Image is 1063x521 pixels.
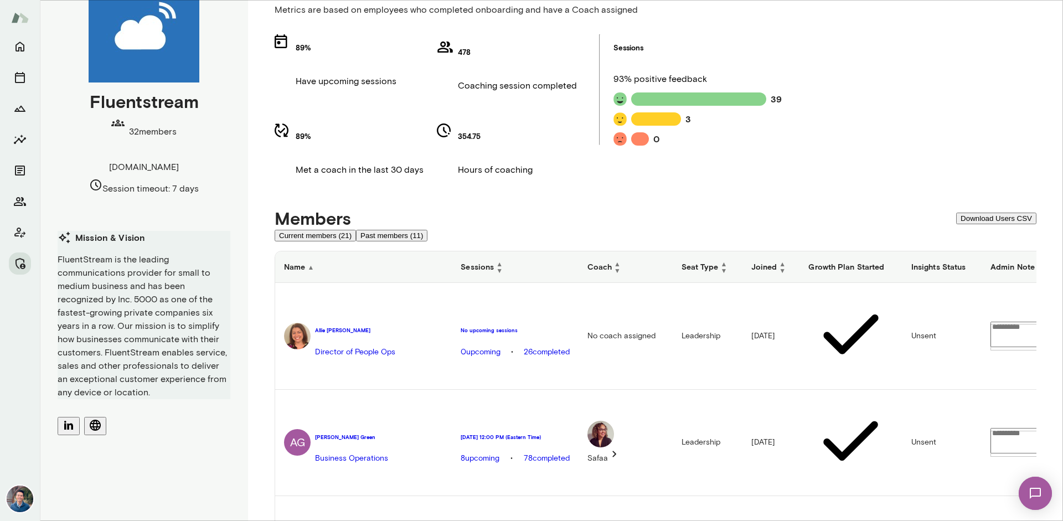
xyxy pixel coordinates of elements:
span: ▼ [779,267,786,274]
h6: Allie [PERSON_NAME] [315,327,395,334]
span: 26 completed [524,347,570,358]
h6: 39 [771,92,782,106]
button: Home [9,35,31,58]
span: Business Operations [315,453,388,463]
img: Allie Morton [284,323,311,349]
button: Past members (11) [356,230,427,241]
a: [DATE] 12:00 PM (Eastern Time) [461,434,569,441]
p: Have upcoming sessions [296,75,396,88]
p: 93 % positive feedback [613,73,782,86]
button: Download Users CSV [956,213,1036,224]
button: Client app [9,221,31,244]
h6: [PERSON_NAME] Green [315,434,388,441]
button: Documents [9,159,31,182]
span: ▲ [779,260,786,267]
h4: Fluentstream [90,91,199,112]
img: feedback icon [613,92,627,106]
span: ▼ [721,267,727,274]
span: ▲ [496,260,503,267]
h5: 89% [296,131,424,142]
img: feedback icon [613,112,627,126]
p: Met a coach in the last 30 days [296,163,424,177]
h6: Name [284,261,443,272]
span: Director of People Ops [315,347,395,357]
span: • [461,347,569,358]
p: Coaching session completed [458,79,577,92]
h6: Growth Plan Started [808,261,893,272]
img: Alex Yu [7,486,33,512]
h5: 89% [296,43,396,54]
p: FluentStream is the leading communications provider for small to medium business and has been rec... [58,253,230,399]
button: Sessions [9,66,31,89]
h6: Coach [587,260,664,274]
span: ▼ [496,267,503,274]
span: [DATE] [751,437,775,447]
img: Mento [11,7,29,28]
h4: Members [275,208,351,229]
img: feedback icon [613,132,627,146]
button: Members [9,190,31,213]
span: Leadership [682,437,720,447]
a: Allie MortonAllie [PERSON_NAME]Director of People Ops [284,314,443,357]
p: Hours of coaching [458,163,533,177]
span: ▲ [614,260,621,267]
h6: Mission & Vision [58,231,230,244]
span: ▼ [614,267,621,274]
button: Insights [9,128,31,151]
span: [DATE] [751,331,775,341]
span: 78 completed [524,453,570,464]
td: Unsent [902,283,982,389]
span: 8 upcoming [461,453,499,464]
a: 26completed [524,347,570,358]
div: AG [284,429,311,456]
button: Manage [9,252,31,275]
span: 0 upcoming [461,347,500,358]
h6: 3 [685,112,691,126]
img: Safaa Khairalla [587,421,614,447]
a: 0upcoming [461,347,500,358]
span: Session timeout: 7 days [102,183,199,194]
button: Current members (21) [275,230,356,241]
a: 8upcoming [461,453,499,464]
button: Growth Plan [9,97,31,120]
h5: 478 [458,47,577,58]
span: Safaa [587,453,608,463]
p: Metrics are based on employees who completed onboarding and have a Coach assigned [275,3,1036,17]
span: No coach assigned [587,331,656,341]
h5: 354.75 [458,131,533,142]
td: Unsent [902,390,982,496]
p: 32 members [129,125,177,138]
h6: 0 [653,132,660,146]
h5: Sessions [613,43,782,54]
span: ▲ [721,260,727,267]
div: Safaa KhairallaSafaa [587,421,621,464]
h6: Sessions [461,260,569,274]
a: No upcoming sessions [461,327,569,334]
h6: Joined [751,260,791,274]
span: • [461,453,569,464]
h6: Seat Type [682,260,734,274]
span: Leadership [682,331,720,341]
span: ▲ [307,263,314,271]
h6: Insights Status [911,261,973,272]
span: [DOMAIN_NAME] [109,162,179,172]
a: 78completed [524,453,570,464]
a: AG[PERSON_NAME] GreenBusiness Operations [284,421,443,464]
